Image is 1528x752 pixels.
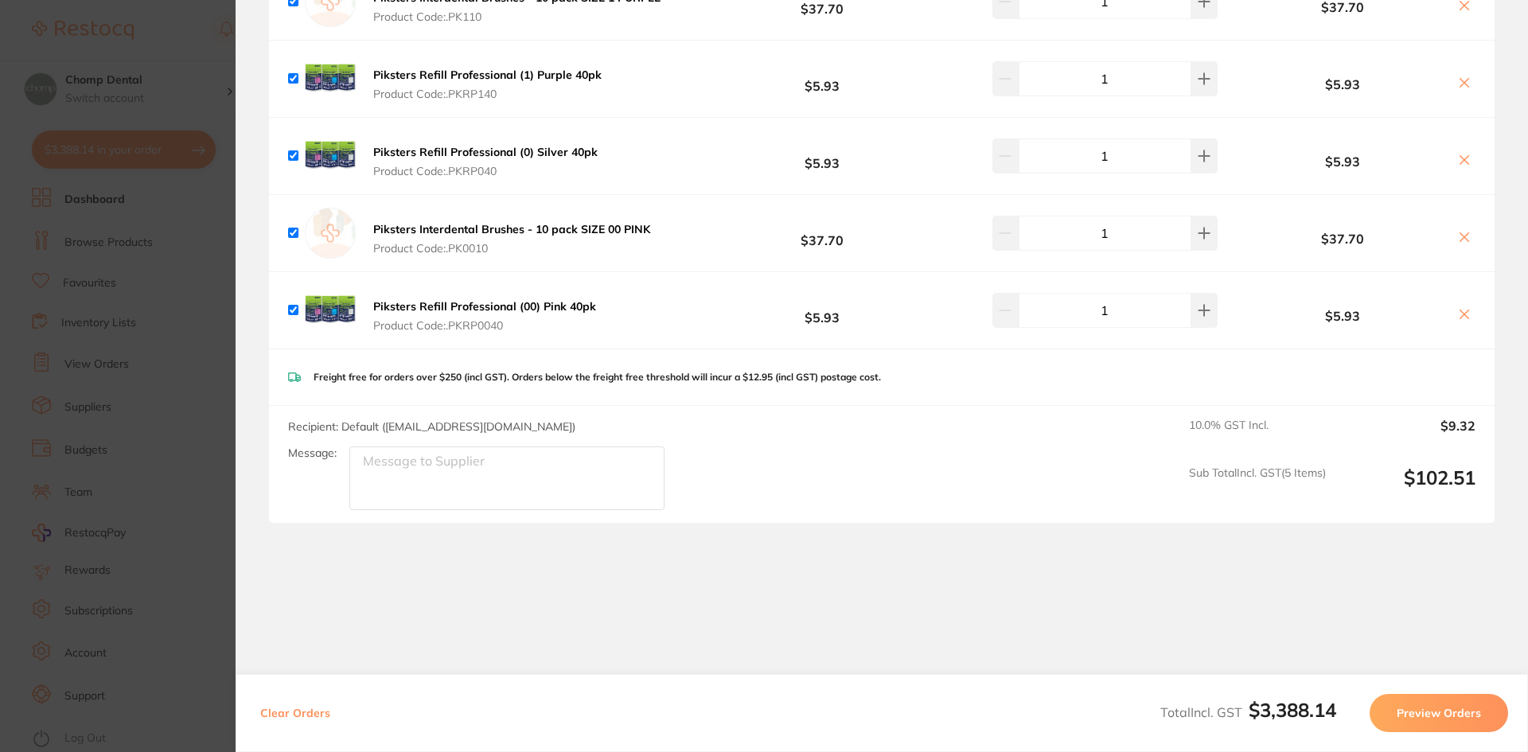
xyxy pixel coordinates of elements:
img: logo [32,30,168,56]
p: How may I assist you [DATE]? [32,140,286,194]
span: Recipient: Default ( [EMAIL_ADDRESS][DOMAIN_NAME] ) [288,419,575,434]
p: Freight free for orders over $250 (incl GST). Orders below the freight free threshold will incur ... [314,372,881,383]
img: empty.jpg [305,208,356,259]
img: YTd3YWt5cg [305,53,356,104]
b: $5.93 [1238,309,1447,323]
button: Piksters Refill Professional (00) Pink 40pk Product Code:.PKRP0040 [368,299,601,333]
b: $37.70 [704,218,941,247]
button: Clear Orders [255,694,335,732]
span: Product Code: .PKRP0040 [373,319,596,332]
output: $9.32 [1339,419,1475,454]
span: Product Code: .PKRP040 [373,165,598,177]
img: amdqendldQ [305,131,356,181]
img: aDR5cjF6aQ [305,285,356,336]
button: Piksters Refill Professional (0) Silver 40pk Product Code:.PKRP040 [368,145,602,178]
div: Send us a messageWe typically reply in under 20 minutes [16,306,302,366]
span: Product Code: .PK0010 [373,242,650,255]
div: Send us a message [33,319,266,336]
p: Hi [PERSON_NAME] [32,113,286,140]
div: • 55m ago [119,267,174,284]
span: Sub Total Incl. GST ( 5 Items) [1189,466,1326,510]
img: Profile image for Restocq [33,251,64,283]
b: $5.93 [1238,77,1447,92]
label: Message: [288,446,337,460]
b: $3,388.14 [1249,698,1336,722]
b: Piksters Refill Professional (00) Pink 40pk [373,299,596,314]
span: this is [PERSON_NAME] from chomp dental. happy to have a chat now. [PHONE_NUMBER] [71,252,570,265]
b: Piksters Refill Professional (0) Silver 40pk [373,145,598,159]
span: Product Code: .PK110 [373,10,661,23]
output: $102.51 [1339,466,1475,510]
div: Restocq [71,267,115,284]
b: $37.70 [1238,232,1447,246]
b: $5.93 [1238,154,1447,169]
span: Product Code: .PKRP140 [373,88,602,100]
span: Total Incl. GST [1160,704,1336,720]
button: Piksters Interdental Brushes - 10 pack SIZE 00 PINK Product Code:.PK0010 [368,222,655,255]
button: Preview Orders [1370,694,1508,732]
button: Piksters Refill Professional (1) Purple 40pk Product Code:.PKRP140 [368,68,606,101]
span: 10.0 % GST Incl. [1189,419,1326,454]
div: Profile image for Restocqthis is [PERSON_NAME] from chomp dental. happy to have a chat now. [PHON... [17,238,302,297]
div: Recent messageProfile image for Restocqthis is [PERSON_NAME] from chomp dental. happy to have a c... [16,214,302,298]
div: Close [274,25,302,54]
b: Piksters Interdental Brushes - 10 pack SIZE 00 PINK [373,222,650,236]
span: Messages [212,536,267,547]
div: We typically reply in under 20 minutes [33,336,266,353]
span: Home [61,536,97,547]
b: $5.93 [704,64,941,93]
b: Piksters Refill Professional (1) Purple 40pk [373,68,602,82]
b: $5.93 [704,141,941,170]
button: Messages [159,497,318,560]
b: $5.93 [704,295,941,325]
div: Recent message [33,228,286,244]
